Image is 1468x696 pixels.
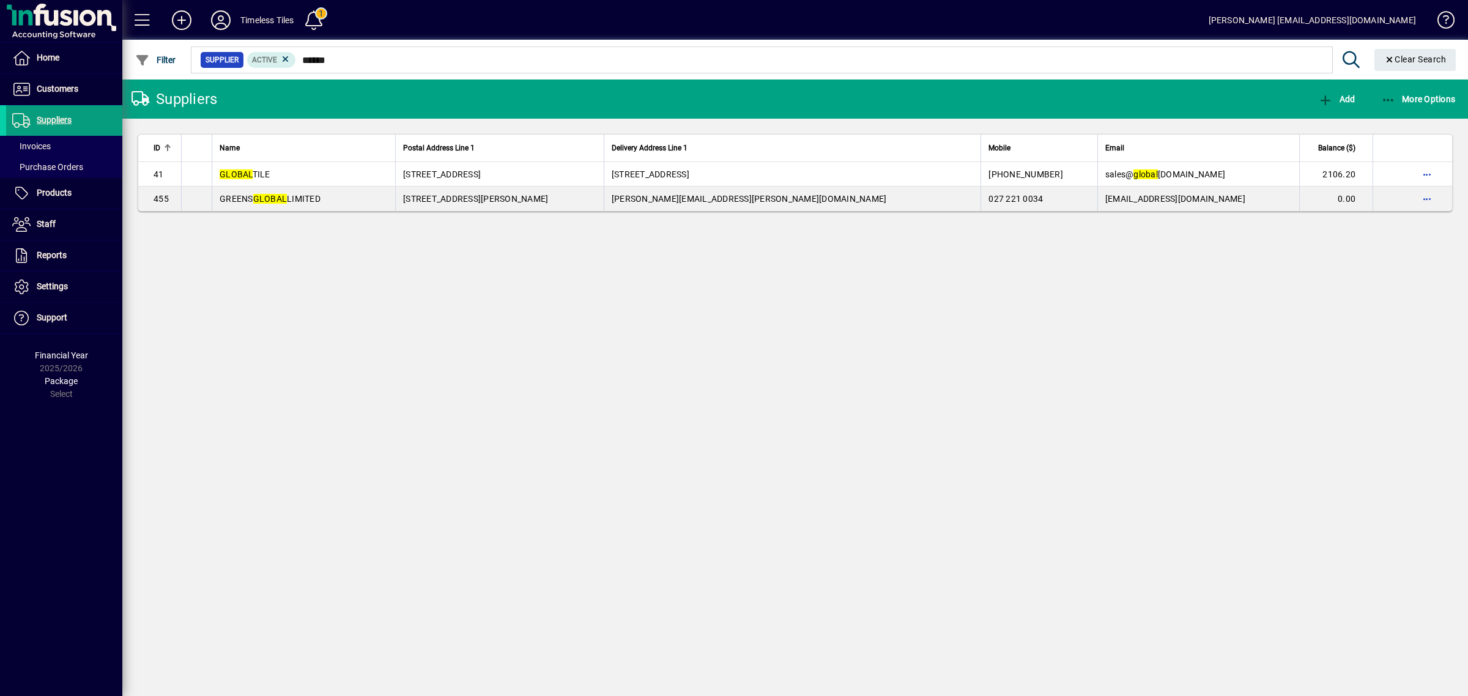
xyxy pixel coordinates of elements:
[6,136,122,157] a: Invoices
[154,169,164,179] span: 41
[1318,94,1355,104] span: Add
[1105,141,1292,155] div: Email
[154,141,174,155] div: ID
[162,9,201,31] button: Add
[37,53,59,62] span: Home
[988,169,1063,179] span: [PHONE_NUMBER]
[1417,189,1437,209] button: More options
[220,169,253,179] em: GLOBAL
[612,169,689,179] span: [STREET_ADDRESS]
[37,84,78,94] span: Customers
[1374,49,1456,71] button: Clear
[37,219,56,229] span: Staff
[988,194,1043,204] span: 027 221 0034
[1378,88,1459,110] button: More Options
[6,74,122,105] a: Customers
[220,194,321,204] span: GREENS LIMITED
[12,141,51,151] span: Invoices
[988,141,1010,155] span: Mobile
[403,194,548,204] span: [STREET_ADDRESS][PERSON_NAME]
[37,115,72,125] span: Suppliers
[12,162,83,172] span: Purchase Orders
[135,55,176,65] span: Filter
[1315,88,1358,110] button: Add
[1133,169,1158,179] em: global
[240,10,294,30] div: Timeless Tiles
[1381,94,1456,104] span: More Options
[35,350,88,360] span: Financial Year
[6,272,122,302] a: Settings
[206,54,239,66] span: Supplier
[252,56,277,64] span: Active
[6,43,122,73] a: Home
[1105,194,1245,204] span: [EMAIL_ADDRESS][DOMAIN_NAME]
[612,194,887,204] span: [PERSON_NAME][EMAIL_ADDRESS][PERSON_NAME][DOMAIN_NAME]
[220,169,270,179] span: TILE
[403,141,475,155] span: Postal Address Line 1
[1105,169,1225,179] span: sales@ [DOMAIN_NAME]
[37,281,68,291] span: Settings
[988,141,1089,155] div: Mobile
[247,52,296,68] mat-chip: Activation Status: Active
[220,141,388,155] div: Name
[6,303,122,333] a: Support
[6,240,122,271] a: Reports
[6,209,122,240] a: Staff
[154,141,160,155] span: ID
[37,250,67,260] span: Reports
[1209,10,1416,30] div: [PERSON_NAME] [EMAIL_ADDRESS][DOMAIN_NAME]
[1299,162,1373,187] td: 2106.20
[612,141,688,155] span: Delivery Address Line 1
[1299,187,1373,211] td: 0.00
[1307,141,1366,155] div: Balance ($)
[45,376,78,386] span: Package
[201,9,240,31] button: Profile
[1417,165,1437,184] button: More options
[1105,141,1124,155] span: Email
[132,49,179,71] button: Filter
[253,194,287,204] em: GLOBAL
[403,169,481,179] span: [STREET_ADDRESS]
[1428,2,1453,42] a: Knowledge Base
[6,157,122,177] a: Purchase Orders
[132,89,217,109] div: Suppliers
[37,188,72,198] span: Products
[154,194,169,204] span: 455
[1318,141,1355,155] span: Balance ($)
[220,141,240,155] span: Name
[1384,54,1447,64] span: Clear Search
[6,178,122,209] a: Products
[37,313,67,322] span: Support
